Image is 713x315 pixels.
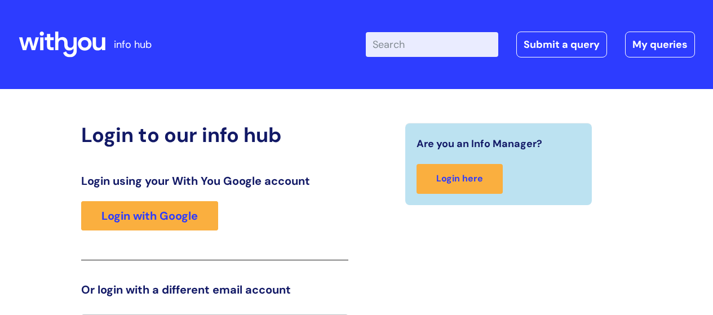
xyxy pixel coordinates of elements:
[625,32,695,57] a: My queries
[114,36,152,54] p: info hub
[81,174,348,188] h3: Login using your With You Google account
[417,135,542,153] span: Are you an Info Manager?
[81,201,218,230] a: Login with Google
[81,283,348,296] h3: Or login with a different email account
[81,123,348,147] h2: Login to our info hub
[366,32,498,57] input: Search
[516,32,607,57] a: Submit a query
[417,164,503,194] a: Login here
